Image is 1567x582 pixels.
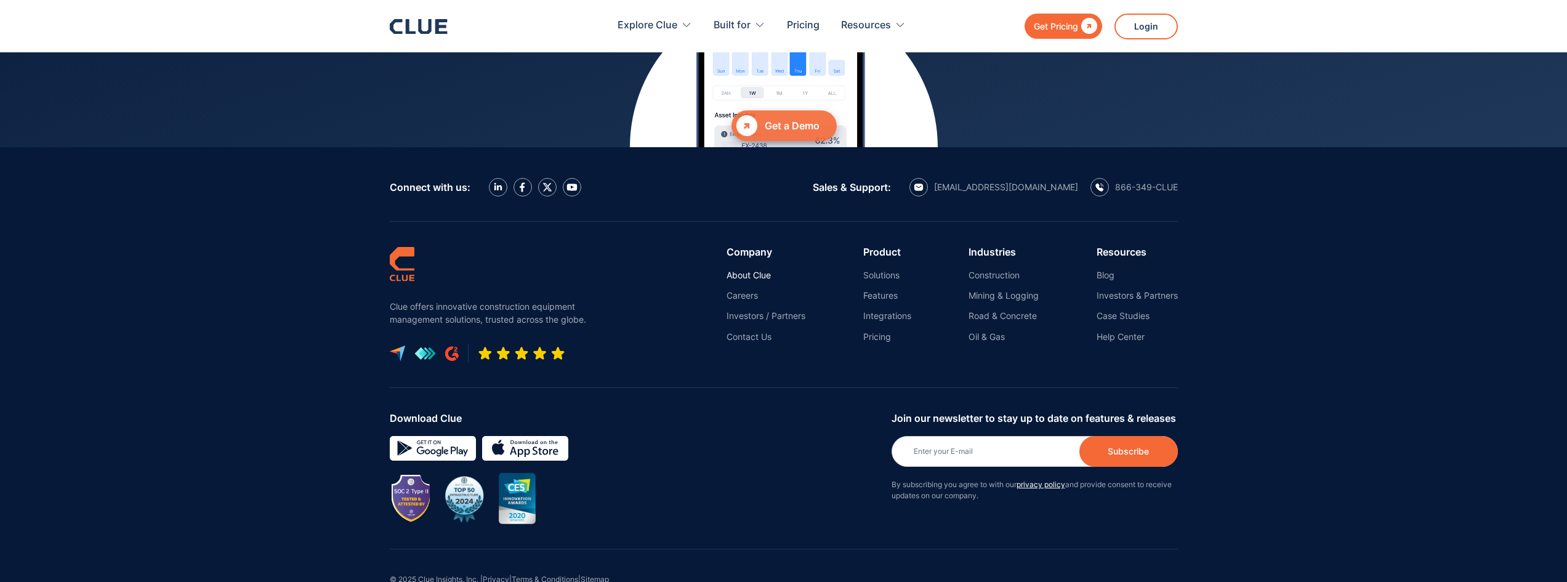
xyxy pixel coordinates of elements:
div: Join our newsletter to stay up to date on features & releases [892,413,1178,424]
img: calling icon [1095,183,1104,192]
div: Resources [841,6,891,45]
a: Features [863,290,911,301]
a: calling icon866-349-CLUE [1090,178,1178,196]
a: Integrations [863,310,911,321]
img: YouTube Icon [566,184,578,191]
img: Google simple icon [390,436,476,461]
div:  [736,115,757,136]
div: Resources [1097,246,1178,257]
img: X icon twitter [542,182,552,192]
a: Contact Us [727,331,805,342]
a: Road & Concrete [969,310,1039,321]
a: About Clue [727,270,805,281]
img: Five-star rating icon [478,346,565,361]
div: Built for [714,6,765,45]
p: By subscribing you agree to with our and provide consent to receive updates on our company. [892,479,1178,501]
a: Investors / Partners [727,310,805,321]
div: Resources [841,6,906,45]
img: LinkedIn icon [494,183,502,191]
div: Industries [969,246,1039,257]
div: Get Pricing [1034,18,1078,34]
div: Download Clue [390,413,882,424]
div: [EMAIL_ADDRESS][DOMAIN_NAME] [934,182,1078,193]
form: Newsletter [892,413,1178,514]
a: Solutions [863,270,911,281]
img: BuiltWorlds Top 50 Infrastructure 2024 award badge with [439,474,489,524]
img: capterra logo icon [390,346,405,362]
a: Login [1114,14,1178,39]
a: Construction [969,270,1039,281]
a: Help Center [1097,331,1178,342]
img: email icon [914,184,924,191]
div: Get a Demo [764,118,831,134]
a: privacy policy [1017,480,1065,489]
img: get app logo [414,347,436,360]
a: Oil & Gas [969,331,1039,342]
input: Enter your E-mail [892,436,1178,467]
div:  [1078,18,1097,34]
div: 866-349-CLUE [1115,182,1178,193]
a: email icon[EMAIL_ADDRESS][DOMAIN_NAME] [909,178,1078,196]
a: Blog [1097,270,1178,281]
a: Pricing [863,331,911,342]
input: Subscribe [1079,436,1178,467]
a: Mining & Logging [969,290,1039,301]
div: Built for [714,6,751,45]
a: Get a Demo [731,110,836,141]
img: CES innovation award 2020 image [499,473,536,524]
img: Image showing SOC 2 TYPE II badge for CLUE [393,476,430,522]
img: download on the App store [482,436,568,461]
a: Careers [727,290,805,301]
div: Company [727,246,805,257]
a: Case Studies [1097,310,1178,321]
div: Sales & Support: [813,182,891,193]
div: Explore Clue [618,6,692,45]
iframe: Chat Widget [1345,410,1567,582]
div: Product [863,246,911,257]
div: Explore Clue [618,6,677,45]
div: Connect with us: [390,182,470,193]
a: Pricing [787,6,820,45]
a: Get Pricing [1025,14,1102,39]
p: Clue offers innovative construction equipment management solutions, trusted across the globe. [390,300,593,326]
img: G2 review platform icon [445,346,459,361]
img: clue logo simple [390,246,414,281]
img: facebook icon [520,182,525,192]
a: Investors & Partners [1097,290,1178,301]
